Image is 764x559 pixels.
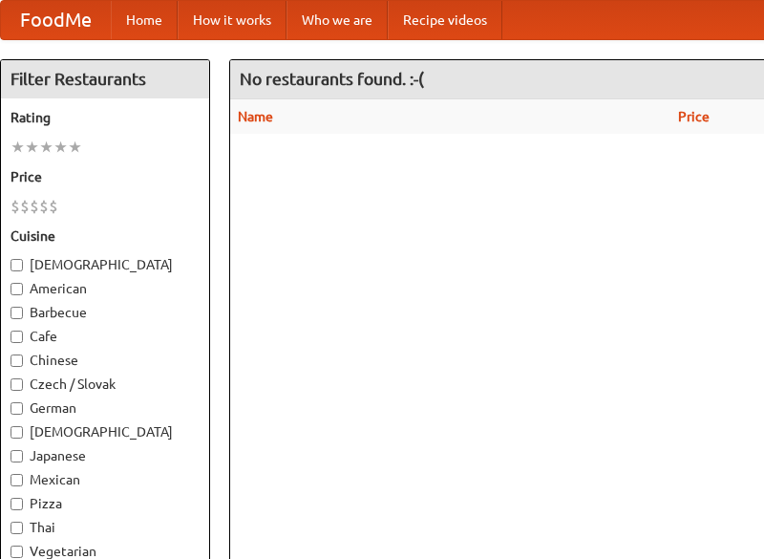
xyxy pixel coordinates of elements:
h5: Cuisine [11,226,200,246]
a: Recipe videos [388,1,502,39]
a: Who we are [286,1,388,39]
label: Pizza [11,494,200,513]
input: German [11,402,23,415]
label: Mexican [11,470,200,489]
li: ★ [11,137,25,158]
li: $ [39,196,49,217]
input: Chinese [11,355,23,367]
input: Thai [11,522,23,534]
input: [DEMOGRAPHIC_DATA] [11,426,23,439]
input: American [11,283,23,295]
li: $ [20,196,30,217]
li: ★ [25,137,39,158]
input: Mexican [11,474,23,486]
label: Cafe [11,327,200,346]
a: Price [678,109,710,124]
label: Chinese [11,351,200,370]
h5: Rating [11,108,200,127]
label: German [11,398,200,418]
input: Pizza [11,498,23,510]
h4: Filter Restaurants [1,60,209,98]
li: ★ [39,137,53,158]
label: Barbecue [11,303,200,322]
input: [DEMOGRAPHIC_DATA] [11,259,23,271]
li: ★ [53,137,68,158]
label: Thai [11,518,200,537]
li: $ [30,196,39,217]
label: Czech / Slovak [11,375,200,394]
a: FoodMe [1,1,111,39]
input: Czech / Slovak [11,378,23,391]
label: [DEMOGRAPHIC_DATA] [11,255,200,274]
label: American [11,279,200,298]
li: ★ [68,137,82,158]
input: Japanese [11,450,23,462]
h5: Price [11,167,200,186]
ng-pluralize: No restaurants found. :-( [240,70,424,88]
a: Name [238,109,273,124]
a: Home [111,1,178,39]
li: $ [49,196,58,217]
input: Barbecue [11,307,23,319]
label: Japanese [11,446,200,465]
a: How it works [178,1,286,39]
input: Cafe [11,331,23,343]
input: Vegetarian [11,546,23,558]
li: $ [11,196,20,217]
label: [DEMOGRAPHIC_DATA] [11,422,200,441]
